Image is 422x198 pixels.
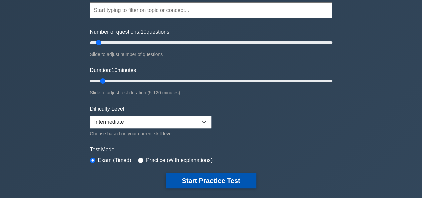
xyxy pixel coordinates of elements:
div: Choose based on your current skill level [90,130,211,138]
span: 10 [111,67,117,73]
label: Difficulty Level [90,105,124,113]
button: Start Practice Test [166,173,256,188]
span: 10 [141,29,147,35]
label: Exam (Timed) [98,156,131,164]
label: Practice (With explanations) [146,156,213,164]
input: Start typing to filter on topic or concept... [90,2,332,18]
label: Test Mode [90,146,332,154]
label: Duration: minutes [90,66,136,74]
div: Slide to adjust test duration (5-120 minutes) [90,89,332,97]
div: Slide to adjust number of questions [90,50,332,58]
label: Number of questions: questions [90,28,169,36]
